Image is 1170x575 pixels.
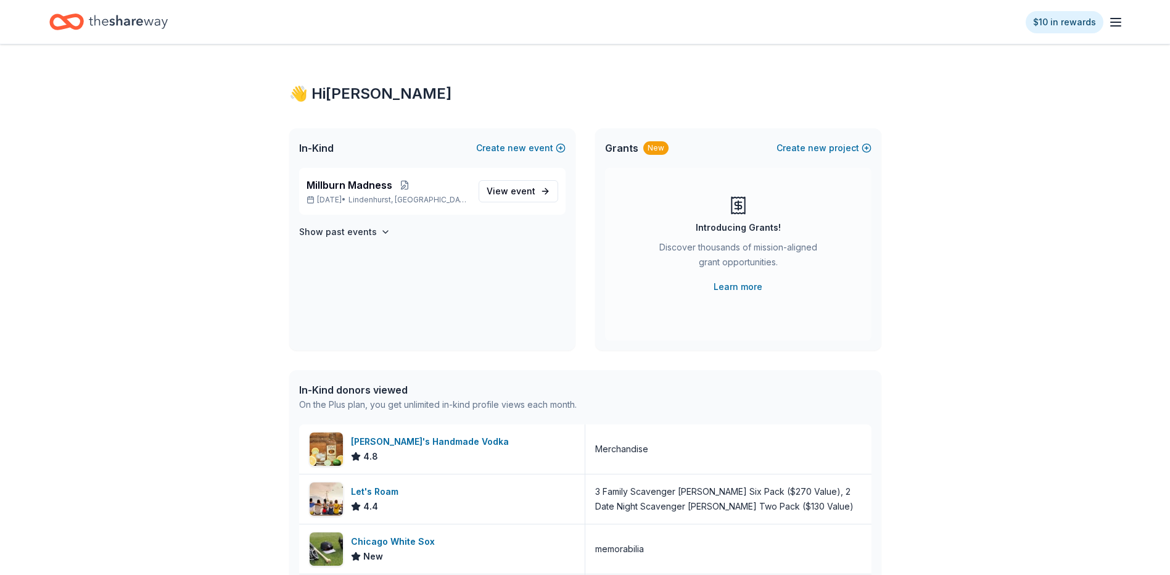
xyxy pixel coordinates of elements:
div: Let's Roam [351,484,403,499]
span: Millburn Madness [307,178,392,192]
span: new [508,141,526,155]
div: On the Plus plan, you get unlimited in-kind profile views each month. [299,397,577,412]
span: Grants [605,141,638,155]
span: 4.8 [363,449,378,464]
img: Image for Tito's Handmade Vodka [310,432,343,466]
div: Introducing Grants! [696,220,781,235]
span: 4.4 [363,499,378,514]
button: Createnewproject [777,141,871,155]
span: Lindenhurst, [GEOGRAPHIC_DATA] [348,195,468,205]
div: memorabilia [595,542,644,556]
button: Createnewevent [476,141,566,155]
a: Learn more [714,279,762,294]
div: Chicago White Sox [351,534,440,549]
span: View [487,184,535,199]
div: In-Kind donors viewed [299,383,577,397]
h4: Show past events [299,225,377,239]
img: Image for Let's Roam [310,482,343,516]
p: [DATE] • [307,195,469,205]
div: Discover thousands of mission-aligned grant opportunities. [654,240,822,275]
div: Merchandise [595,442,648,457]
div: 3 Family Scavenger [PERSON_NAME] Six Pack ($270 Value), 2 Date Night Scavenger [PERSON_NAME] Two ... [595,484,862,514]
a: View event [479,180,558,202]
span: event [511,186,535,196]
div: [PERSON_NAME]'s Handmade Vodka [351,434,514,449]
span: new [808,141,826,155]
img: Image for Chicago White Sox [310,532,343,566]
a: Home [49,7,168,36]
button: Show past events [299,225,390,239]
a: $10 in rewards [1026,11,1103,33]
div: 👋 Hi [PERSON_NAME] [289,84,881,104]
span: New [363,549,383,564]
span: In-Kind [299,141,334,155]
div: New [643,141,669,155]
